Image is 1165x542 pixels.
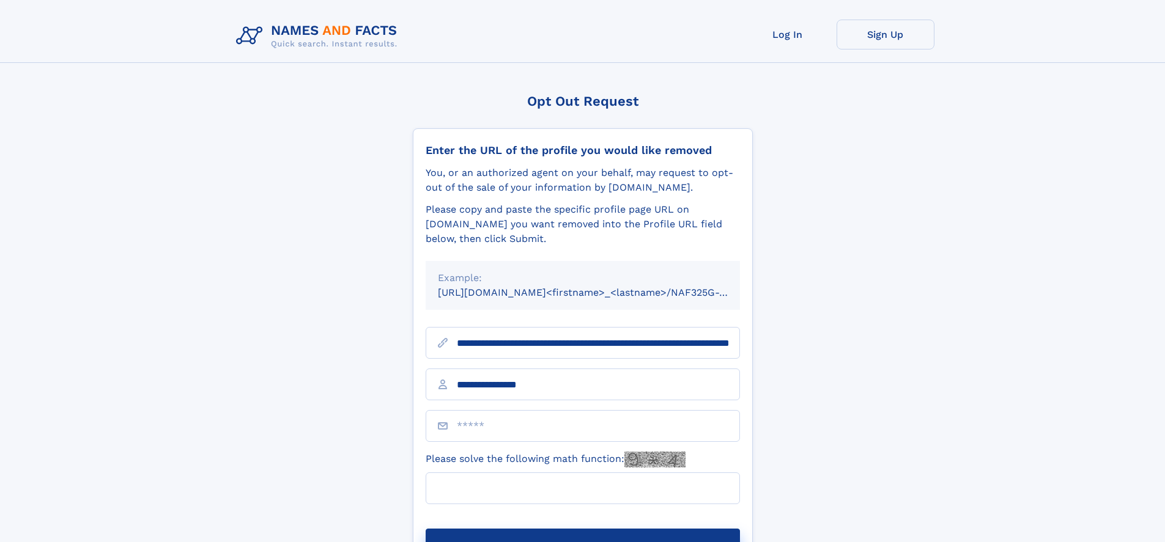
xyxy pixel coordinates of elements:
a: Sign Up [837,20,934,49]
label: Please solve the following math function: [426,452,686,467]
small: [URL][DOMAIN_NAME]<firstname>_<lastname>/NAF325G-xxxxxxxx [438,287,763,298]
div: Enter the URL of the profile you would like removed [426,144,740,157]
div: Please copy and paste the specific profile page URL on [DOMAIN_NAME] you want removed into the Pr... [426,202,740,246]
img: Logo Names and Facts [231,20,407,53]
div: Example: [438,271,728,285]
div: Opt Out Request [413,93,753,109]
div: You, or an authorized agent on your behalf, may request to opt-out of the sale of your informatio... [426,166,740,195]
a: Log In [739,20,837,49]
